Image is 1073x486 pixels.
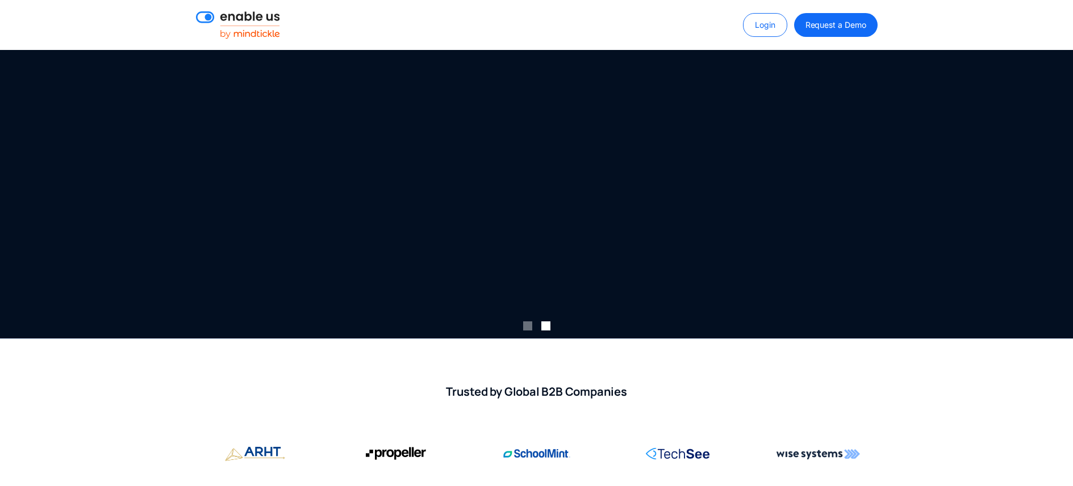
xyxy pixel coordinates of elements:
img: Wise Systems corporate logo [776,442,860,465]
div: Show slide 2 of 2 [541,321,550,330]
img: SchoolMint corporate logo [503,442,570,465]
img: Propeller Aero corporate logo [225,442,285,466]
iframe: Qualified Messenger [1021,434,1073,486]
h2: Trusted by Global B2B Companies [196,384,878,399]
a: Request a Demo [794,13,878,37]
img: Propeller Aero corporate logo [366,442,426,465]
div: Show slide 1 of 2 [523,321,532,330]
a: Login [743,13,787,37]
img: RingCentral corporate logo [646,442,709,465]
